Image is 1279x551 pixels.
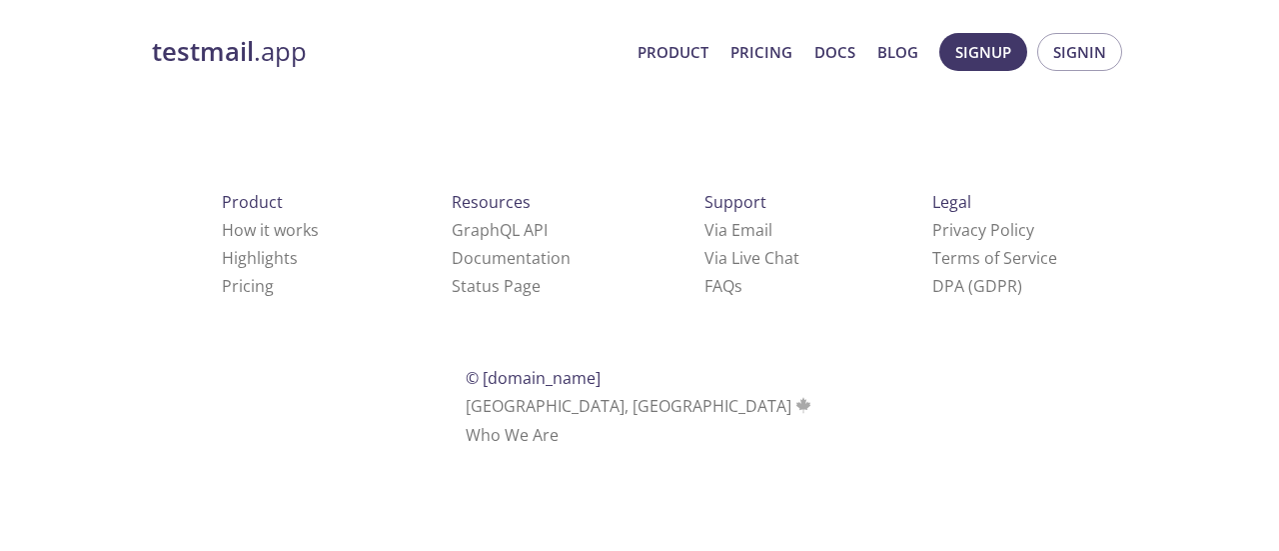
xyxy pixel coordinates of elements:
[1037,33,1122,71] button: Signin
[932,275,1022,297] a: DPA (GDPR)
[704,247,799,269] a: Via Live Chat
[932,219,1034,241] a: Privacy Policy
[452,247,571,269] a: Documentation
[466,424,559,446] a: Who We Are
[222,191,283,213] span: Product
[1053,39,1106,65] span: Signin
[704,219,772,241] a: Via Email
[452,191,531,213] span: Resources
[734,275,742,297] span: s
[955,39,1011,65] span: Signup
[452,275,541,297] a: Status Page
[939,33,1027,71] button: Signup
[222,275,274,297] a: Pricing
[932,191,971,213] span: Legal
[222,219,319,241] a: How it works
[466,395,814,417] span: [GEOGRAPHIC_DATA], [GEOGRAPHIC_DATA]
[638,39,708,65] a: Product
[152,35,622,69] a: testmail.app
[452,219,548,241] a: GraphQL API
[730,39,792,65] a: Pricing
[152,34,254,69] strong: testmail
[466,367,601,389] span: © [DOMAIN_NAME]
[932,247,1057,269] a: Terms of Service
[222,247,298,269] a: Highlights
[704,191,766,213] span: Support
[814,39,855,65] a: Docs
[877,39,918,65] a: Blog
[704,275,742,297] a: FAQ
